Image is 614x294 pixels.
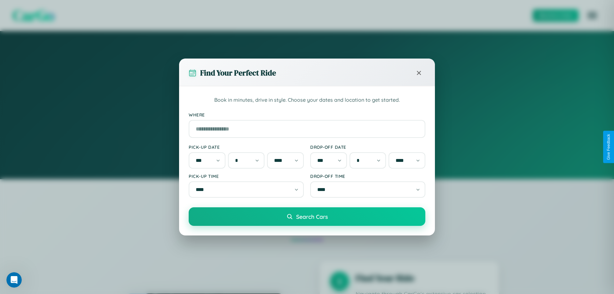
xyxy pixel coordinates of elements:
label: Drop-off Time [310,173,425,179]
h3: Find Your Perfect Ride [200,68,276,78]
label: Drop-off Date [310,144,425,150]
label: Where [189,112,425,117]
label: Pick-up Date [189,144,304,150]
p: Book in minutes, drive in style. Choose your dates and location to get started. [189,96,425,104]
button: Search Cars [189,207,425,226]
label: Pick-up Time [189,173,304,179]
span: Search Cars [296,213,328,220]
